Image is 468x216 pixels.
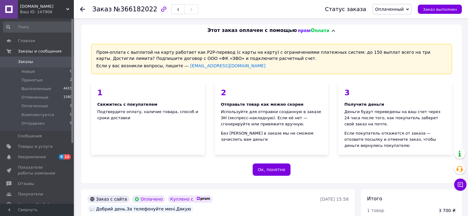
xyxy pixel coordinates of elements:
[90,206,95,211] img: :speech_balloon:
[325,6,366,12] div: Статус заказа
[207,27,297,34] span: Этот заказ оплачен с помощью
[168,195,213,203] div: Куплено с
[221,109,322,127] div: Используйте для отправки созданную в заказе ЭН (экспресс-накладную). Если её нет — сгенерируйте и...
[454,179,466,191] button: Чат с покупателем
[22,77,43,83] span: Принятые
[344,102,384,107] span: Получите деньги
[20,9,74,15] div: Ваш ID: 147908
[91,44,452,74] div: Пром-оплата с выплатой на карту работает как P2P-перевод (с карты на карту) с ограничениями плате...
[18,191,43,197] span: Покупатели
[87,205,194,213] div: Добрий день.За телефонуйте мені.Дякую
[320,197,349,202] time: [DATE] 15:58
[132,195,165,203] div: Оплачено
[59,154,64,159] span: 9
[253,163,291,176] button: Ок, понятно
[18,154,46,160] span: Уведомления
[344,130,446,149] div: Если покупатель откажется от заказа — отозвите посылку и отмените заказ, чтобы деньги вернулись п...
[22,121,45,126] span: Отправлен
[423,7,457,12] span: Заказ выполнен
[87,195,130,203] div: Заказ с сайта
[375,7,404,12] span: Оплаченный
[70,121,72,126] span: 9
[18,38,35,44] span: Главная
[64,154,71,159] span: 12
[18,144,53,149] span: Товары и услуги
[190,63,266,68] a: [EMAIL_ADDRESS][DOMAIN_NAME]
[97,102,157,107] span: Свяжитесь с покупателем
[418,5,462,14] button: Заказ выполнен
[439,207,456,214] div: 3 700 ₴
[221,130,322,143] div: Без [PERSON_NAME] в заказе мы не сможем зачислить вам деньги
[18,49,62,54] span: Заказы и сообщения
[18,181,34,187] span: Отзывы
[63,95,72,100] span: 1580
[18,59,33,65] span: Заказы
[22,103,48,109] span: Оплаченные
[63,86,72,92] span: 4415
[3,22,73,33] input: Поиск
[70,69,72,74] span: 0
[367,196,382,202] span: Итого
[22,69,35,74] span: Новые
[70,103,72,109] span: 2
[18,165,57,176] span: Показатели работы компании
[96,63,447,69] div: Если у вас возникли вопросы, пишите —
[80,6,85,12] div: Вернуться назад
[344,109,446,127] div: Деньги будут переведены на ваш счет через 24 часа после того, как покупатель заберет свой заказ н...
[22,112,54,118] span: Комплектуется
[22,86,51,92] span: Выполненные
[18,133,42,139] span: Сообщения
[20,4,66,9] span: mamam.com.ua
[70,112,72,118] span: 0
[97,89,199,96] div: 1
[344,89,446,96] div: 3
[18,202,51,207] span: Каталог ProSale
[367,208,384,213] span: 1 товар
[91,83,205,155] div: Подтвердите оплату, наличие товара, способ и сроки доставки
[92,6,112,13] span: Заказ
[70,77,72,83] span: 2
[197,197,210,201] img: prom
[221,102,304,107] span: Отправьте товар как можно скорее
[221,89,322,96] div: 2
[22,95,48,100] span: Отмененные
[114,6,157,13] span: №366182022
